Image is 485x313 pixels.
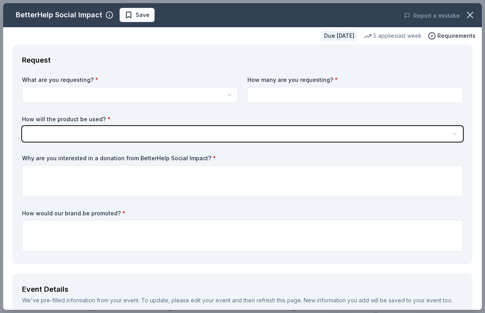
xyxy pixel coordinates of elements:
div: Event Details [22,283,463,296]
span: Requirements [437,31,476,41]
div: BetterHelp Social Impact [16,9,102,21]
button: Save [120,8,155,22]
span: Save [136,10,149,20]
div: Request [22,54,463,67]
button: Report a mistake [404,11,460,20]
label: How many are you requesting? [247,76,463,84]
label: How would our brand be promoted? [22,209,463,217]
label: What are you requesting? [22,76,238,84]
div: Due [DATE] [321,30,358,41]
div: 5 applies last week [364,31,422,41]
label: Why are you interested in a donation from BetterHelp Social Impact? [22,154,463,162]
div: We've pre-filled information from your event. To update, please edit your event and then refresh ... [22,296,463,305]
button: Requirements [428,31,476,41]
label: How will the product be used? [22,115,463,123]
